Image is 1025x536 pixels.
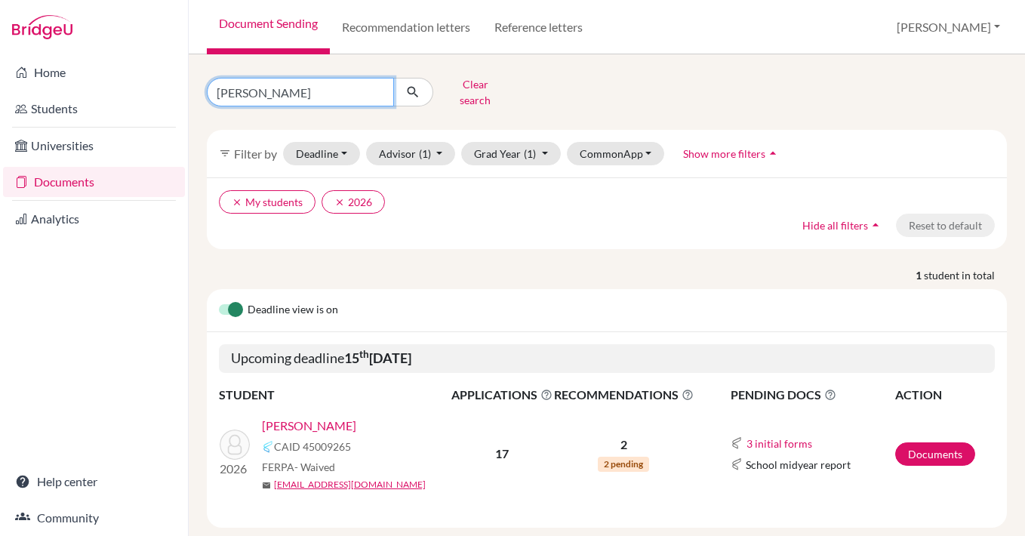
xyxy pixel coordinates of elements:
button: Hide all filtersarrow_drop_up [790,214,896,237]
a: Universities [3,131,185,161]
h5: Upcoming deadline [219,344,995,373]
span: - Waived [294,461,335,473]
img: Al Homouz, Mohammad [220,430,250,460]
p: 2 [554,436,694,454]
button: Deadline [283,142,360,165]
span: (1) [524,147,536,160]
a: Help center [3,467,185,497]
img: Common App logo [262,441,274,453]
sup: th [359,348,369,360]
span: Show more filters [683,147,765,160]
span: Hide all filters [802,219,868,232]
a: Community [3,503,185,533]
a: Documents [3,167,185,197]
th: ACTION [894,385,995,405]
button: clearMy students [219,190,316,214]
span: Filter by [234,146,277,161]
i: clear [334,197,345,208]
span: (1) [419,147,431,160]
span: RECOMMENDATIONS [554,386,694,404]
button: CommonApp [567,142,665,165]
button: clear2026 [322,190,385,214]
p: 2026 [220,460,250,478]
button: Clear search [433,72,517,112]
span: School midyear report [746,457,851,473]
b: 17 [495,446,509,461]
button: Grad Year(1) [461,142,561,165]
a: [PERSON_NAME] [262,417,356,435]
span: student in total [924,267,1007,283]
i: arrow_drop_up [765,146,780,161]
i: arrow_drop_up [868,217,883,233]
span: FERPA [262,459,335,475]
span: APPLICATIONS [451,386,553,404]
img: Common App logo [731,437,743,449]
b: 15 [DATE] [344,350,411,366]
img: Bridge-U [12,15,72,39]
th: STUDENT [219,385,451,405]
input: Find student by name... [207,78,394,106]
span: Deadline view is on [248,301,338,319]
span: mail [262,481,271,490]
i: filter_list [219,147,231,159]
button: Advisor(1) [366,142,456,165]
span: CAID 45009265 [274,439,351,454]
a: Students [3,94,185,124]
i: clear [232,197,242,208]
a: Documents [895,442,975,466]
a: Analytics [3,204,185,234]
a: Home [3,57,185,88]
img: Common App logo [731,458,743,470]
strong: 1 [916,267,924,283]
span: 2 pending [598,457,649,472]
button: 3 initial forms [746,435,813,452]
a: [EMAIL_ADDRESS][DOMAIN_NAME] [274,478,426,491]
button: Show more filtersarrow_drop_up [670,142,793,165]
button: [PERSON_NAME] [890,13,1007,42]
span: PENDING DOCS [731,386,894,404]
button: Reset to default [896,214,995,237]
